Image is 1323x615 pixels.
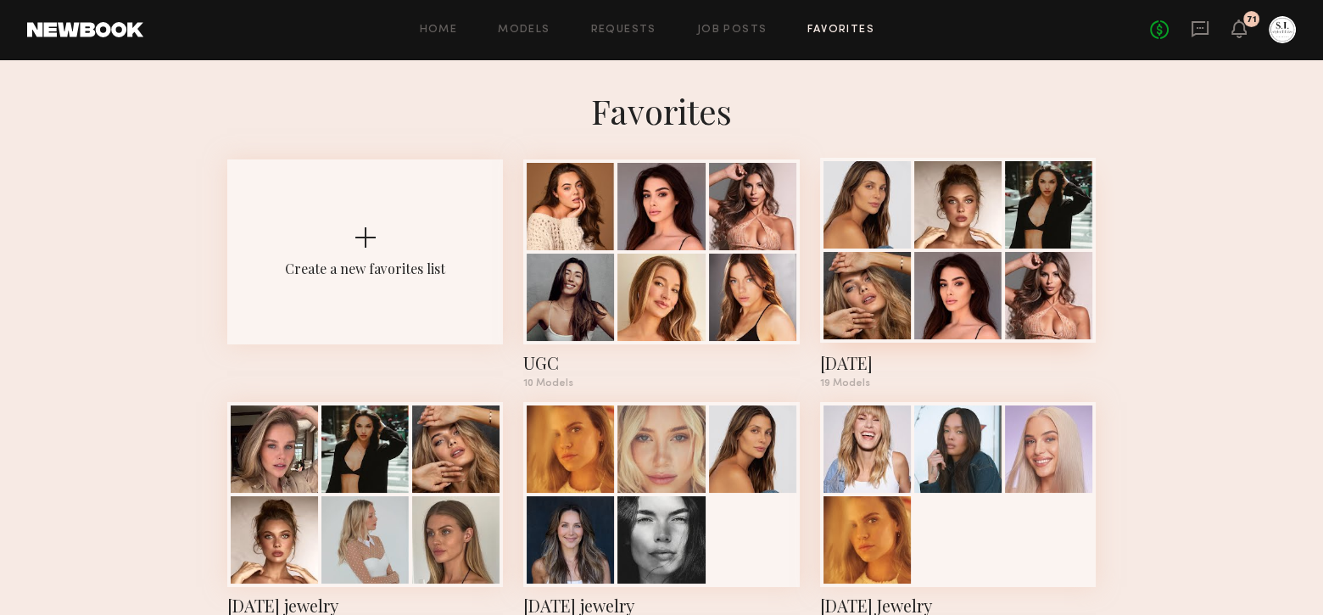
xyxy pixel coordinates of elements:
[523,378,799,389] div: 10 Models
[1247,15,1257,25] div: 71
[807,25,874,36] a: Favorites
[498,25,550,36] a: Models
[420,25,458,36] a: Home
[523,351,799,375] div: UGC
[227,159,503,402] button: Create a new favorites list
[523,159,799,389] a: UGC10 Models
[285,260,445,277] div: Create a new favorites list
[820,351,1096,375] div: January 2026
[591,25,656,36] a: Requests
[820,378,1096,389] div: 19 Models
[697,25,768,36] a: Job Posts
[820,159,1096,389] a: [DATE]19 Models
